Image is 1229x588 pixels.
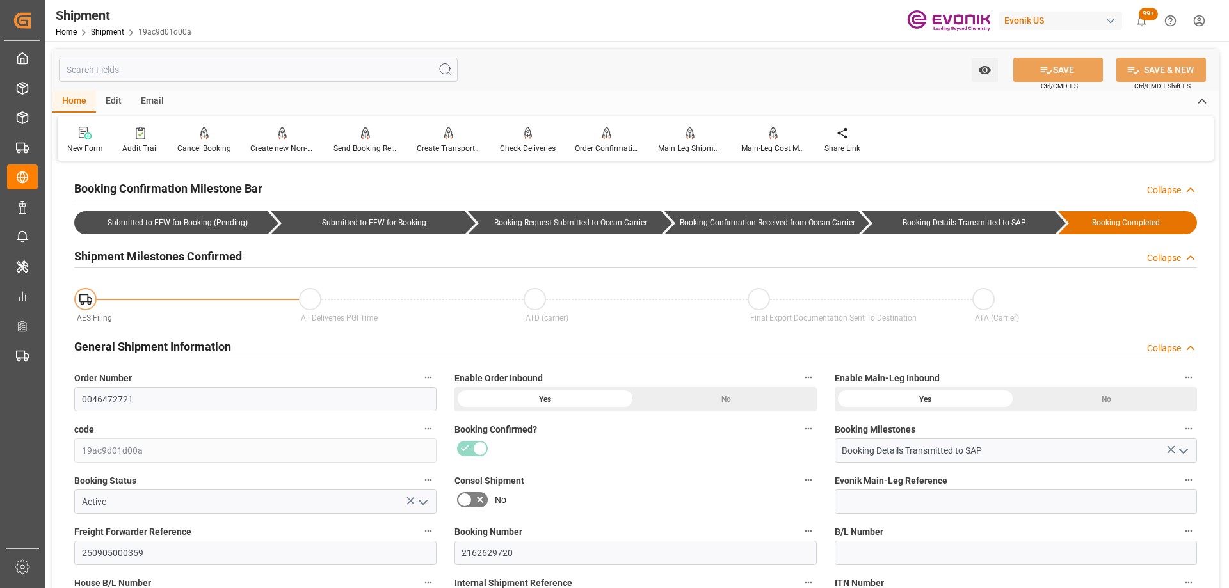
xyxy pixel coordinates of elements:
[575,143,639,154] div: Order Confirmation
[417,143,481,154] div: Create Transport Unit
[999,12,1122,30] div: Evonik US
[835,387,1016,411] div: Yes
[862,211,1055,234] div: Booking Details Transmitted to SAP
[1147,342,1181,355] div: Collapse
[677,211,858,234] div: Booking Confirmation Received from Ocean Carrier
[1016,387,1197,411] div: No
[96,91,131,113] div: Edit
[74,372,132,385] span: Order Number
[301,314,378,322] span: All Deliveries PGI Time
[77,314,112,322] span: AES Filing
[636,387,817,411] div: No
[975,314,1019,322] span: ATA (Carrier)
[835,525,883,539] span: B/L Number
[177,143,231,154] div: Cancel Booking
[420,369,437,386] button: Order Number
[67,143,103,154] div: New Form
[74,211,268,234] div: Submitted to FFW for Booking (Pending)
[1156,6,1185,35] button: Help Center
[74,423,94,436] span: code
[907,10,990,32] img: Evonik-brand-mark-Deep-Purple-RGB.jpeg_1700498283.jpeg
[1180,472,1197,488] button: Evonik Main-Leg Reference
[59,58,458,82] input: Search Fields
[74,525,191,539] span: Freight Forwarder Reference
[526,314,568,322] span: ATD (carrier)
[56,28,77,36] a: Home
[284,211,464,234] div: Submitted to FFW for Booking
[1180,420,1197,437] button: Booking Milestones
[1116,58,1206,82] button: SAVE & NEW
[454,387,636,411] div: Yes
[122,143,158,154] div: Audit Trail
[454,474,524,488] span: Consol Shipment
[800,420,817,437] button: Booking Confirmed?
[1180,523,1197,539] button: B/L Number
[52,91,96,113] div: Home
[874,211,1055,234] div: Booking Details Transmitted to SAP
[1180,369,1197,386] button: Enable Main-Leg Inbound
[454,525,522,539] span: Booking Number
[1013,58,1103,82] button: SAVE
[481,211,661,234] div: Booking Request Submitted to Ocean Carrier
[1173,441,1192,461] button: open menu
[500,143,556,154] div: Check Deliveries
[800,369,817,386] button: Enable Order Inbound
[420,420,437,437] button: code
[250,143,314,154] div: Create new Non-Conformance
[454,423,537,436] span: Booking Confirmed?
[999,8,1127,33] button: Evonik US
[1147,251,1181,265] div: Collapse
[658,143,722,154] div: Main Leg Shipment
[1134,81,1191,91] span: Ctrl/CMD + Shift + S
[74,180,262,197] h2: Booking Confirmation Milestone Bar
[91,28,124,36] a: Shipment
[131,91,173,113] div: Email
[87,211,268,234] div: Submitted to FFW for Booking (Pending)
[750,314,917,322] span: Final Export Documentation Sent To Destination
[74,338,231,355] h2: General Shipment Information
[972,58,998,82] button: open menu
[1071,211,1182,234] div: Booking Completed
[412,492,431,512] button: open menu
[664,211,858,234] div: Booking Confirmation Received from Ocean Carrier
[468,211,661,234] div: Booking Request Submitted to Ocean Carrier
[741,143,805,154] div: Main-Leg Cost Message
[74,474,136,488] span: Booking Status
[74,248,242,265] h2: Shipment Milestones Confirmed
[454,372,543,385] span: Enable Order Inbound
[1147,184,1181,197] div: Collapse
[1139,8,1158,20] span: 99+
[333,143,398,154] div: Send Booking Request To ABS
[824,143,860,154] div: Share Link
[56,6,191,25] div: Shipment
[271,211,464,234] div: Submitted to FFW for Booking
[835,474,947,488] span: Evonik Main-Leg Reference
[835,372,940,385] span: Enable Main-Leg Inbound
[800,472,817,488] button: Consol Shipment
[1127,6,1156,35] button: show 100 new notifications
[800,523,817,539] button: Booking Number
[1058,211,1197,234] div: Booking Completed
[1041,81,1078,91] span: Ctrl/CMD + S
[495,493,506,507] span: No
[420,472,437,488] button: Booking Status
[835,423,915,436] span: Booking Milestones
[420,523,437,539] button: Freight Forwarder Reference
